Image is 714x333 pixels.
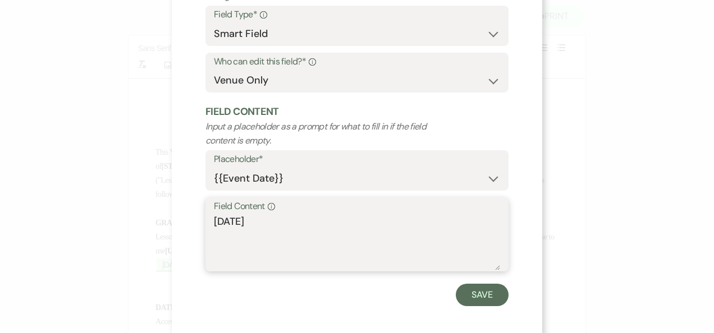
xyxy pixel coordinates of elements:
h2: Field Content [205,105,509,119]
label: Field Content [214,198,500,215]
label: Placeholder* [214,151,500,168]
textarea: [DATE] [214,214,500,270]
label: Field Type* [214,7,500,23]
button: Save [456,284,509,306]
p: Input a placeholder as a prompt for what to fill in if the field content is empty. [205,119,448,148]
label: Who can edit this field?* [214,54,500,70]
